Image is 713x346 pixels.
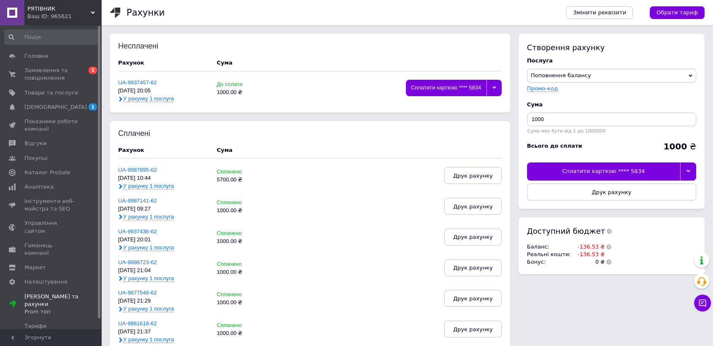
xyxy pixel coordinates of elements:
[24,278,68,286] span: Налаштування
[444,198,502,215] button: Друк рахунку
[27,5,91,13] span: РЯТІВНИК
[217,177,278,183] div: 5700.00 ₴
[24,103,87,111] span: [DEMOGRAPHIC_DATA]
[531,72,591,78] span: Поповнення балансу
[527,184,696,200] button: Друк рахунку
[573,9,626,16] span: Змінити реквізити
[123,95,174,102] span: У рахунку 1 послуга
[444,290,502,307] button: Друк рахунку
[566,6,633,19] a: Змінити реквізити
[453,295,493,302] span: Друк рахунку
[694,295,711,311] button: Чат з покупцем
[24,67,78,82] span: Замовлення та повідомлення
[118,146,208,154] div: Рахунок
[453,234,493,240] span: Друк рахунку
[89,67,97,74] span: 1
[527,226,605,236] span: Доступний бюджет
[217,230,278,237] div: Сплачено
[24,264,46,271] span: Маркет
[118,88,208,94] div: [DATE] 20:05
[24,118,78,133] span: Показники роботи компанії
[527,251,573,258] td: Реальні кошти :
[217,269,278,276] div: 1000.00 ₴
[217,89,278,96] div: 1000.00 ₴
[444,229,502,246] button: Друк рахунку
[24,154,47,162] span: Покупці
[217,208,278,214] div: 1000.00 ₴
[123,275,174,282] span: У рахунку 1 послуга
[444,167,502,184] button: Друк рахунку
[217,146,232,154] div: Cума
[118,206,208,212] div: [DATE] 09:27
[24,308,101,316] div: Prom топ
[24,52,48,60] span: Головна
[89,103,97,111] span: 1
[4,30,99,45] input: Пошук
[444,321,502,338] button: Друк рахунку
[217,59,232,67] div: Cума
[527,142,582,150] div: Всього до сплати
[217,330,278,337] div: 1000.00 ₴
[118,167,157,173] a: UA-9987895-62
[217,81,278,88] div: До сплати
[527,162,680,180] div: Сплатити карткою **** 5834
[118,130,173,138] div: Сплачені
[406,80,486,96] div: Сплатити карткою **** 5834
[24,183,54,191] span: Аналітика
[118,59,208,67] div: Рахунок
[118,268,208,274] div: [DATE] 21:04
[573,251,605,258] td: -136.53 ₴
[663,141,687,151] b: 1000
[656,9,698,16] span: Обрати тариф
[592,189,632,195] span: Друк рахунку
[217,261,278,268] div: Сплачено
[118,197,157,204] a: UA-9987141-62
[123,214,174,220] span: У рахунку 1 послуга
[453,173,493,179] span: Друк рахунку
[118,42,173,51] div: Несплачені
[444,259,502,276] button: Друк рахунку
[217,169,278,175] div: Сплачено
[453,326,493,332] span: Друк рахунку
[24,197,78,213] span: Інструменти веб-майстра та SEO
[650,6,705,19] a: Обрати тариф
[217,292,278,298] div: Сплачено
[118,228,157,235] a: UA-9937436-62
[453,265,493,271] span: Друк рахунку
[118,320,157,327] a: UA-9861618-62
[27,13,101,20] div: Ваш ID: 965621
[527,57,696,65] div: Послуга
[527,243,573,251] td: Баланс :
[453,203,493,210] span: Друк рахунку
[24,322,46,330] span: Тарифи
[217,300,278,306] div: 1000.00 ₴
[527,258,573,266] td: Бонус :
[118,79,157,86] a: UA-9937457-62
[527,113,696,126] input: Введіть суму
[118,329,208,335] div: [DATE] 21:37
[123,183,174,189] span: У рахунку 1 послуга
[573,258,605,266] td: 0 ₴
[123,244,174,251] span: У рахунку 1 послуга
[573,243,605,251] td: -136.53 ₴
[123,336,174,343] span: У рахунку 1 послуга
[217,200,278,206] div: Сплачено
[217,322,278,329] div: Сплачено
[217,238,278,245] div: 1000.00 ₴
[123,305,174,312] span: У рахунку 1 послуга
[118,175,208,181] div: [DATE] 10:44
[527,128,696,134] div: Сума має бути від 1 до 1000000
[663,142,696,151] div: ₴
[118,237,208,243] div: [DATE] 20:01
[24,219,78,235] span: Управління сайтом
[527,85,558,92] label: Промо-код
[127,8,165,18] h1: Рахунки
[527,42,696,53] div: Створення рахунку
[527,101,696,108] div: Cума
[24,293,101,316] span: [PERSON_NAME] та рахунки
[118,298,208,304] div: [DATE] 21:29
[24,242,78,257] span: Гаманець компанії
[24,169,70,176] span: Каталог ProSale
[118,289,157,296] a: UA-9877546-62
[118,259,157,265] a: UA-9898723-62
